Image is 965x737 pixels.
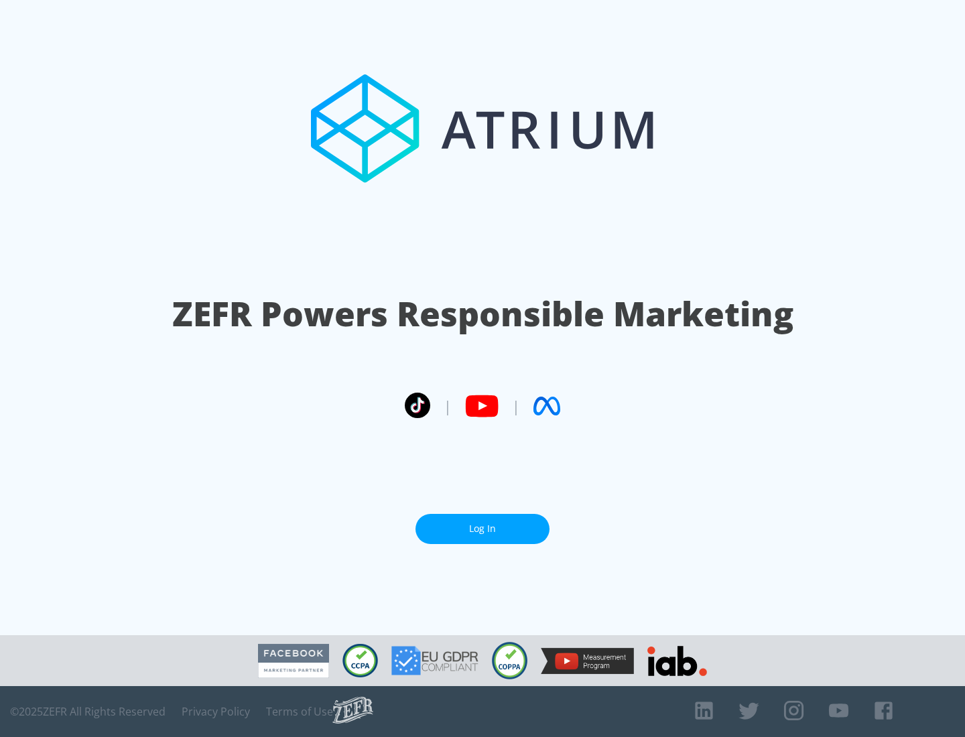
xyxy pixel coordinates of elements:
span: | [512,396,520,416]
img: Facebook Marketing Partner [258,644,329,678]
img: COPPA Compliant [492,642,527,679]
h1: ZEFR Powers Responsible Marketing [172,291,793,337]
img: CCPA Compliant [342,644,378,677]
img: YouTube Measurement Program [541,648,634,674]
a: Terms of Use [266,705,333,718]
span: © 2025 ZEFR All Rights Reserved [10,705,166,718]
a: Privacy Policy [182,705,250,718]
a: Log In [415,514,550,544]
img: IAB [647,646,707,676]
span: | [444,396,452,416]
img: GDPR Compliant [391,646,478,675]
